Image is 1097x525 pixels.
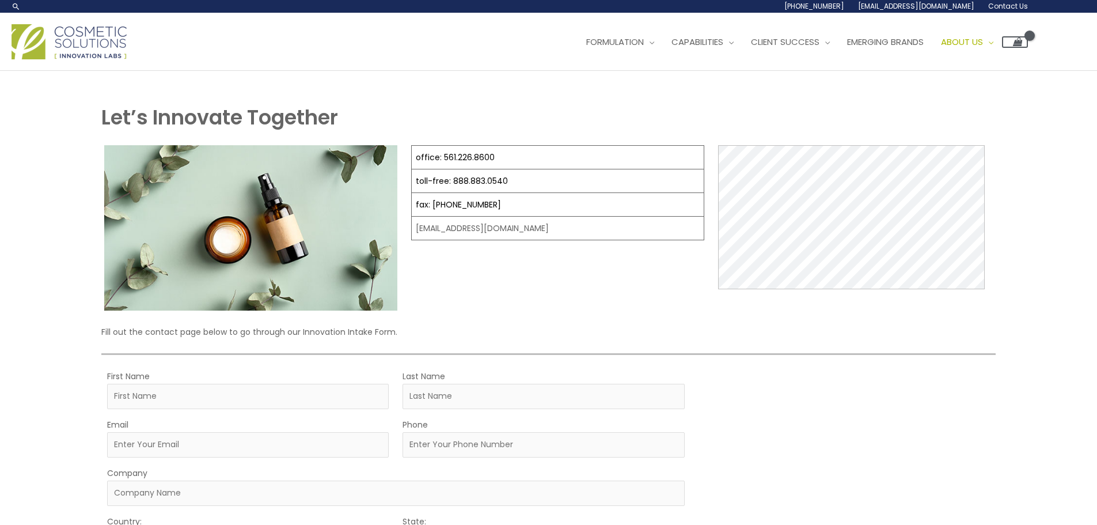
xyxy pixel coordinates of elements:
a: Client Success [742,25,838,59]
img: Contact page image for private label skincare manufacturer Cosmetic solutions shows a skin care b... [104,145,397,311]
input: First Name [107,384,389,409]
span: Client Success [751,36,819,48]
a: fax: [PHONE_NUMBER] [416,199,501,210]
span: Capabilities [671,36,723,48]
input: Last Name [403,384,684,409]
label: Email [107,417,128,432]
strong: Let’s Innovate Together [101,103,338,131]
a: Emerging Brands [838,25,932,59]
span: [EMAIL_ADDRESS][DOMAIN_NAME] [858,1,974,11]
img: Cosmetic Solutions Logo [12,24,127,59]
a: Search icon link [12,2,21,11]
span: Contact Us [988,1,1028,11]
a: Formulation [578,25,663,59]
label: Last Name [403,369,445,384]
input: Company Name [107,481,684,506]
span: Formulation [586,36,644,48]
label: Company [107,466,147,481]
p: Fill out the contact page below to go through our Innovation Intake Form. [101,324,995,339]
a: View Shopping Cart, empty [1002,36,1028,48]
input: Enter Your Phone Number [403,432,684,458]
input: Enter Your Email [107,432,389,458]
span: About Us [941,36,983,48]
span: Emerging Brands [847,36,924,48]
a: toll-free: 888.883.0540 [416,175,508,187]
label: First Name [107,369,150,384]
label: Phone [403,417,428,432]
nav: Site Navigation [569,25,1028,59]
td: [EMAIL_ADDRESS][DOMAIN_NAME] [412,217,704,240]
span: [PHONE_NUMBER] [784,1,844,11]
a: About Us [932,25,1002,59]
a: office: 561.226.8600 [416,152,495,163]
a: Capabilities [663,25,742,59]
